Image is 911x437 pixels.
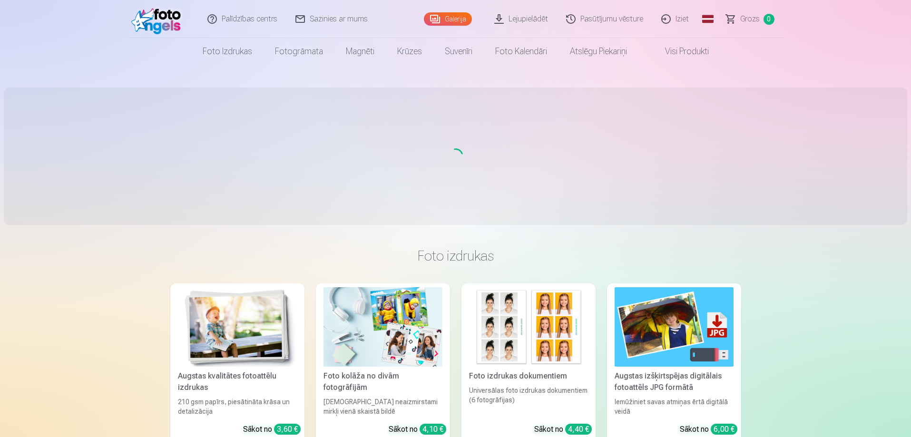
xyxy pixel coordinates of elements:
[191,38,264,65] a: Foto izdrukas
[174,397,301,416] div: 210 gsm papīrs, piesātināta krāsa un detalizācija
[465,386,592,416] div: Universālas foto izdrukas dokumentiem (6 fotogrāfijas)
[565,424,592,435] div: 4,40 €
[323,287,442,367] img: Foto kolāža no divām fotogrāfijām
[611,397,737,416] div: Iemūžiniet savas atmiņas ērtā digitālā veidā
[174,370,301,393] div: Augstas kvalitātes fotoattēlu izdrukas
[740,13,760,25] span: Grozs
[558,38,638,65] a: Atslēgu piekariņi
[420,424,446,435] div: 4,10 €
[389,424,446,435] div: Sākot no
[320,397,446,416] div: [DEMOGRAPHIC_DATA] neaizmirstami mirkļi vienā skaistā bildē
[711,424,737,435] div: 6,00 €
[131,4,186,34] img: /fa1
[274,424,301,435] div: 3,60 €
[469,287,588,367] img: Foto izdrukas dokumentiem
[433,38,484,65] a: Suvenīri
[764,14,774,25] span: 0
[611,370,737,393] div: Augstas izšķirtspējas digitālais fotoattēls JPG formātā
[484,38,558,65] a: Foto kalendāri
[465,370,592,382] div: Foto izdrukas dokumentiem
[320,370,446,393] div: Foto kolāža no divām fotogrāfijām
[264,38,334,65] a: Fotogrāmata
[243,424,301,435] div: Sākot no
[615,287,734,367] img: Augstas izšķirtspējas digitālais fotoattēls JPG formātā
[638,38,720,65] a: Visi produkti
[424,12,472,26] a: Galerija
[334,38,386,65] a: Magnēti
[534,424,592,435] div: Sākot no
[680,424,737,435] div: Sākot no
[178,247,734,264] h3: Foto izdrukas
[386,38,433,65] a: Krūzes
[178,287,297,367] img: Augstas kvalitātes fotoattēlu izdrukas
